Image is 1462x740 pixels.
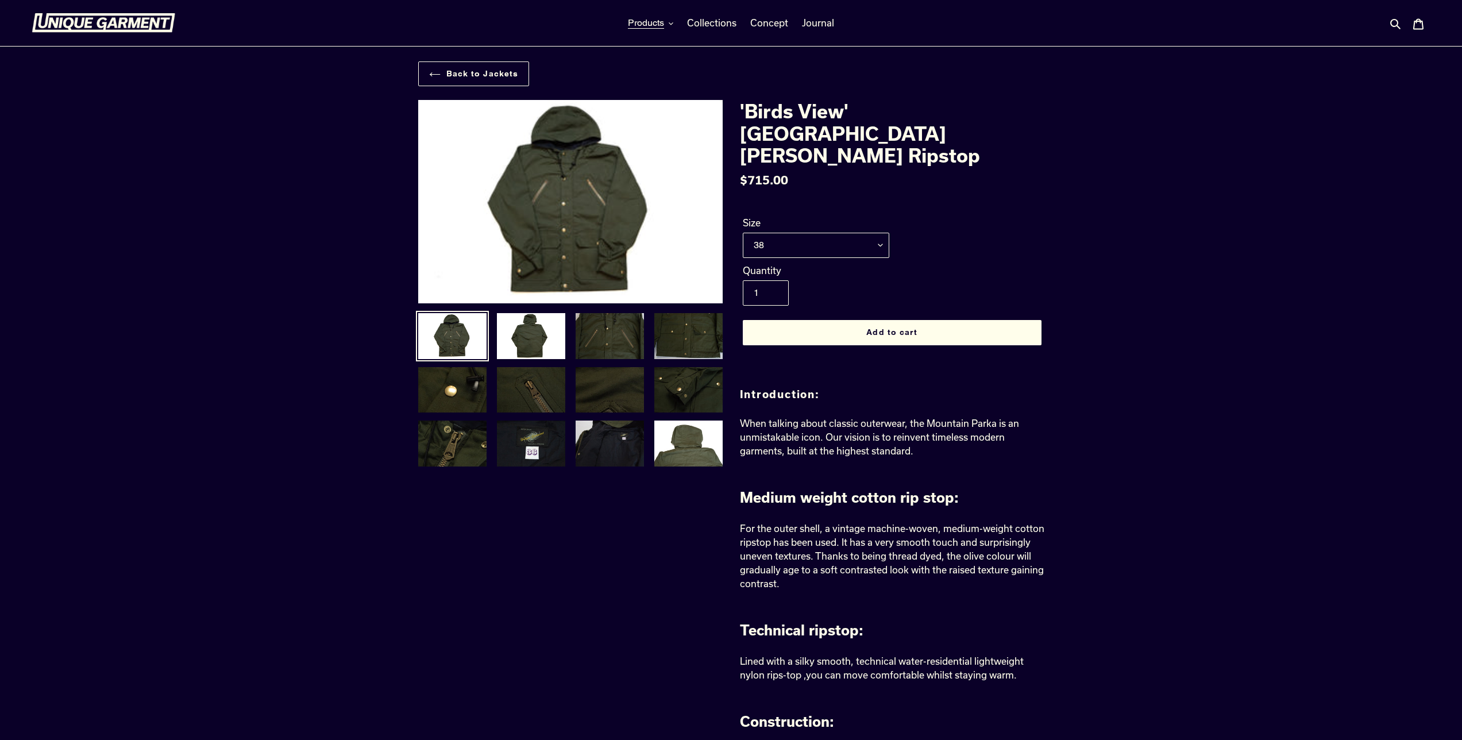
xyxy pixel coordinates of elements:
[750,17,788,29] span: Concept
[496,366,566,414] img: Load image into Gallery viewer, &#39;Birds View&#39; Mountain Parka Olive Cotton Ripstop
[743,320,1041,345] button: Add to cart
[653,419,724,468] img: Load image into Gallery viewer, &#39;Birds View&#39; Mountain Parka Olive Cotton Ripstop
[740,418,1019,456] span: When talking about classic outerwear, the Mountain Parka is an unmistakable icon. Our vision is t...
[496,419,566,468] img: Load image into Gallery viewer, &#39;Birds View&#39; Mountain Parka Olive Cotton Ripstop
[802,17,834,29] span: Journal
[743,264,889,277] label: Quantity
[574,366,645,414] img: Load image into Gallery viewer, &#39;Birds View&#39; Mountain Parka Olive Cotton Ripstop
[740,489,959,506] span: Medium weight cotton rip stop:
[32,13,175,33] img: Unique Garment
[418,100,723,303] img: 'Birds View' Mountain Parka Olive Cotton Ripstop
[743,216,889,230] label: Size
[866,327,917,337] span: Add to cart
[417,366,488,414] img: Load image into Gallery viewer, &#39;Birds View&#39; Mountain Parka Olive Cotton Ripstop
[653,312,724,360] img: Load image into Gallery viewer, &#39;Birds View&#39; Mountain Parka Olive Cotton Ripstop
[574,312,645,360] img: Load image into Gallery viewer, &#39;Birds View&#39; Mountain Parka Olive Cotton Ripstop
[744,14,794,32] a: Concept
[740,100,1044,166] h1: 'Birds View' [GEOGRAPHIC_DATA] [PERSON_NAME] Ripstop
[418,61,530,86] a: Back to Jackets
[740,622,863,638] span: Technical ripstop:
[740,388,1044,401] h2: Introduction:
[740,656,1024,680] span: Lined with a silky smooth, technical water-residential lightweight nylon rips-top ,you can move c...
[796,14,840,32] a: Journal
[496,312,566,360] img: Load image into Gallery viewer, &#39;Birds View&#39; Mountain Parka Olive Cotton Ripstop
[740,713,834,730] span: Construction:
[417,312,488,360] img: Load image into Gallery viewer, &#39;Birds View&#39; Mountain Parka Olive Cotton Ripstop
[687,17,736,29] span: Collections
[628,17,664,29] span: Products
[417,419,488,468] img: Load image into Gallery viewer, &#39;Birds View&#39; Mountain Parka Olive Cotton Ripstop
[740,523,1044,589] span: For the outer shell, a vintage machine-woven, medium-weight cotton ripstop has been used. It has ...
[653,366,724,414] img: Load image into Gallery viewer, &#39;Birds View&#39; Mountain Parka Olive Cotton Ripstop
[681,14,742,32] a: Collections
[622,14,679,32] button: Products
[574,419,645,468] img: Load image into Gallery viewer, &#39;Birds View&#39; Mountain Parka Olive Cotton Ripstop
[740,173,788,187] span: $715.00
